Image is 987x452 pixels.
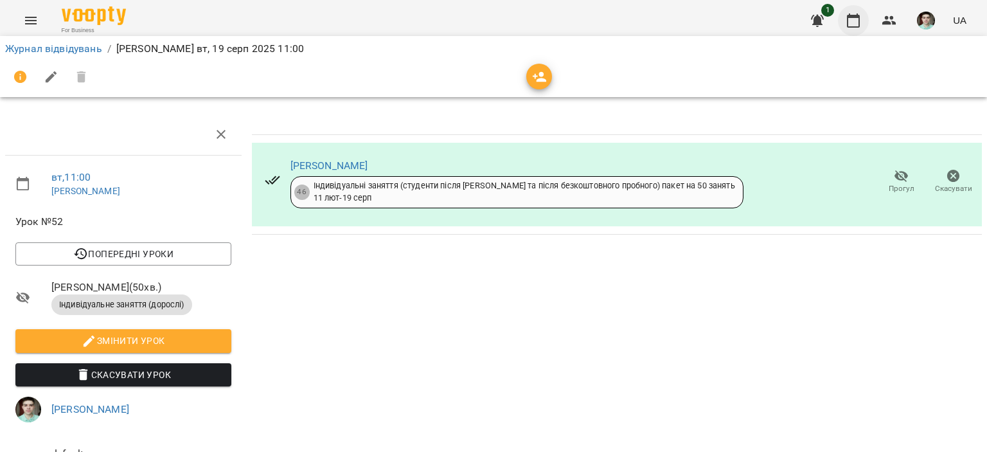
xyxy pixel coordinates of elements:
p: [PERSON_NAME] вт, 19 серп 2025 11:00 [116,41,304,57]
nav: breadcrumb [5,41,982,57]
span: Змінити урок [26,333,221,348]
span: Прогул [889,183,914,194]
a: [PERSON_NAME] [51,403,129,415]
img: 8482cb4e613eaef2b7d25a10e2b5d949.jpg [917,12,935,30]
span: [PERSON_NAME] ( 50 хв. ) [51,280,231,295]
div: Індивідуальні заняття (студенти після [PERSON_NAME] та після безкоштовного пробного) пакет на 50 ... [314,180,735,204]
span: UA [953,14,966,27]
span: Скасувати [935,183,972,194]
button: Прогул [875,164,927,200]
span: Індивідуальне заняття (дорослі) [51,299,192,311]
span: Скасувати Урок [26,367,221,383]
a: вт , 11:00 [51,171,91,183]
span: Попередні уроки [26,246,221,262]
a: [PERSON_NAME] [51,186,120,196]
img: 8482cb4e613eaef2b7d25a10e2b5d949.jpg [15,397,41,422]
a: [PERSON_NAME] [290,159,368,172]
li: / [107,41,111,57]
button: UA [948,8,972,32]
img: Voopty Logo [62,6,126,25]
button: Скасувати Урок [15,363,231,386]
button: Скасувати [927,164,979,200]
button: Змінити урок [15,329,231,352]
span: Урок №52 [15,214,231,230]
button: Попередні уроки [15,242,231,266]
span: 1 [821,4,834,17]
span: For Business [62,26,126,35]
div: 46 [294,185,310,200]
a: Журнал відвідувань [5,42,102,55]
button: Menu [15,5,46,36]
